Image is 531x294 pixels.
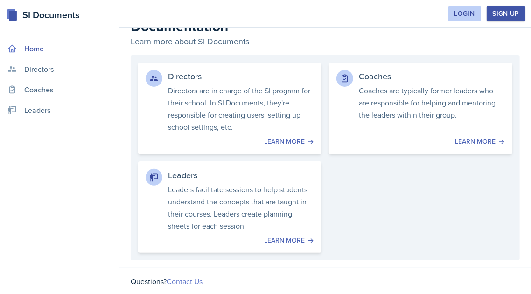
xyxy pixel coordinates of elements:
[168,84,314,133] p: Directors are in charge of the SI program for their school. In SI Documents, they're responsible ...
[487,6,525,21] button: Sign Up
[167,276,203,287] a: Contact Us
[146,236,314,245] div: Learn more
[359,84,505,121] p: Coaches are typically former leaders who are responsible for helping and mentoring the leaders wi...
[138,161,321,253] a: Leaders Leaders facilitate sessions to help students understand the concepts that are taught in t...
[4,60,115,78] a: Directors
[336,137,505,147] div: Learn more
[493,10,519,17] div: Sign Up
[4,80,115,99] a: Coaches
[138,63,321,154] a: Directors Directors are in charge of the SI program for their school. In SI Documents, they're re...
[4,101,115,119] a: Leaders
[448,6,481,21] button: Login
[168,183,314,232] p: Leaders facilitate sessions to help students understand the concepts that are taught in their cou...
[454,10,475,17] div: Login
[4,39,115,58] a: Home
[168,169,314,182] div: Leaders
[359,70,505,83] div: Coaches
[329,63,512,154] a: Coaches Coaches are typically former leaders who are responsible for helping and mentoring the le...
[168,70,314,83] div: Directors
[131,35,520,48] p: Learn more about SI Documents
[146,137,314,147] div: Learn more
